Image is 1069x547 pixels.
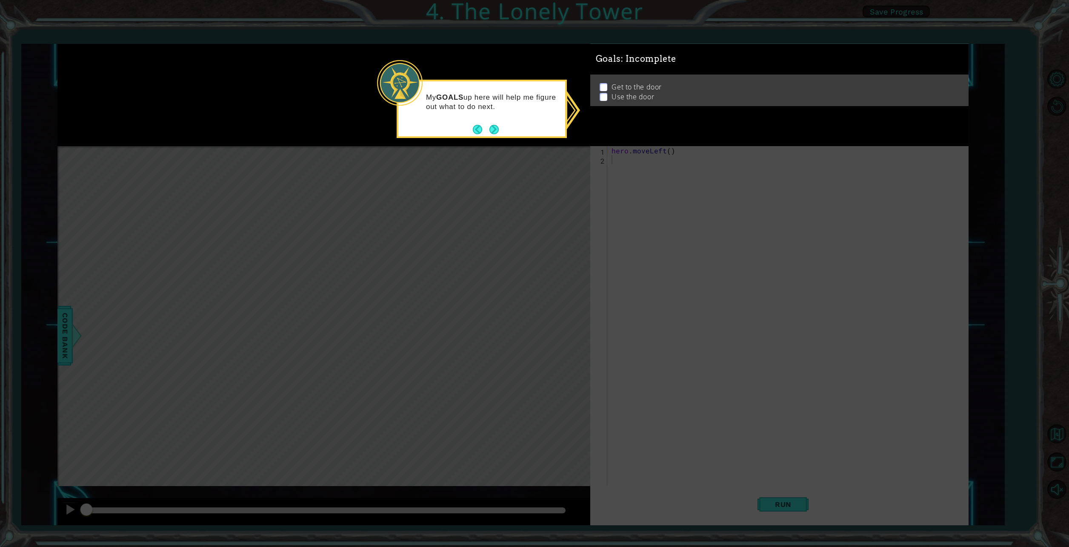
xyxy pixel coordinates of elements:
[473,125,489,134] button: Back
[489,125,499,134] button: Next
[596,56,676,67] span: Goals
[621,56,676,66] span: : Incomplete
[612,95,654,104] p: Use the door
[612,85,661,94] p: Get to the door
[426,93,559,112] p: My up here will help me figure out what to do next.
[436,93,463,101] strong: GOALS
